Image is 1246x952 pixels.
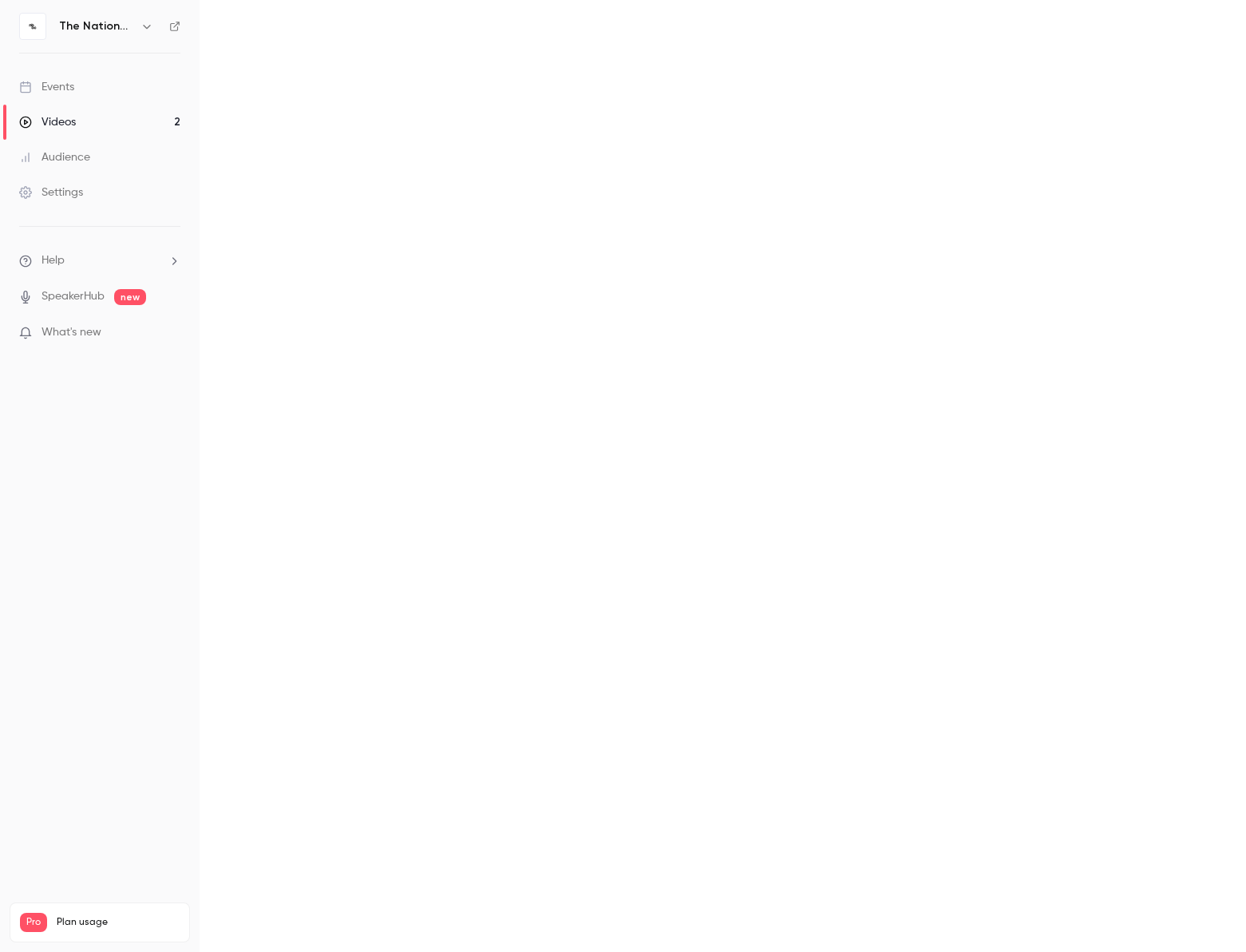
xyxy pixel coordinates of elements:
span: Help [42,252,65,269]
span: Plan usage [57,916,180,929]
span: new [114,289,146,305]
span: Pro [20,913,47,932]
div: Audience [19,149,90,165]
li: help-dropdown-opener [19,252,180,269]
div: Events [19,79,74,95]
div: Settings [19,184,83,200]
a: SpeakerHub [42,288,105,305]
div: Videos [19,114,76,130]
h6: The National Ballet of Canada [59,18,134,34]
span: What's new [42,324,101,341]
img: The National Ballet of Canada [20,14,45,39]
